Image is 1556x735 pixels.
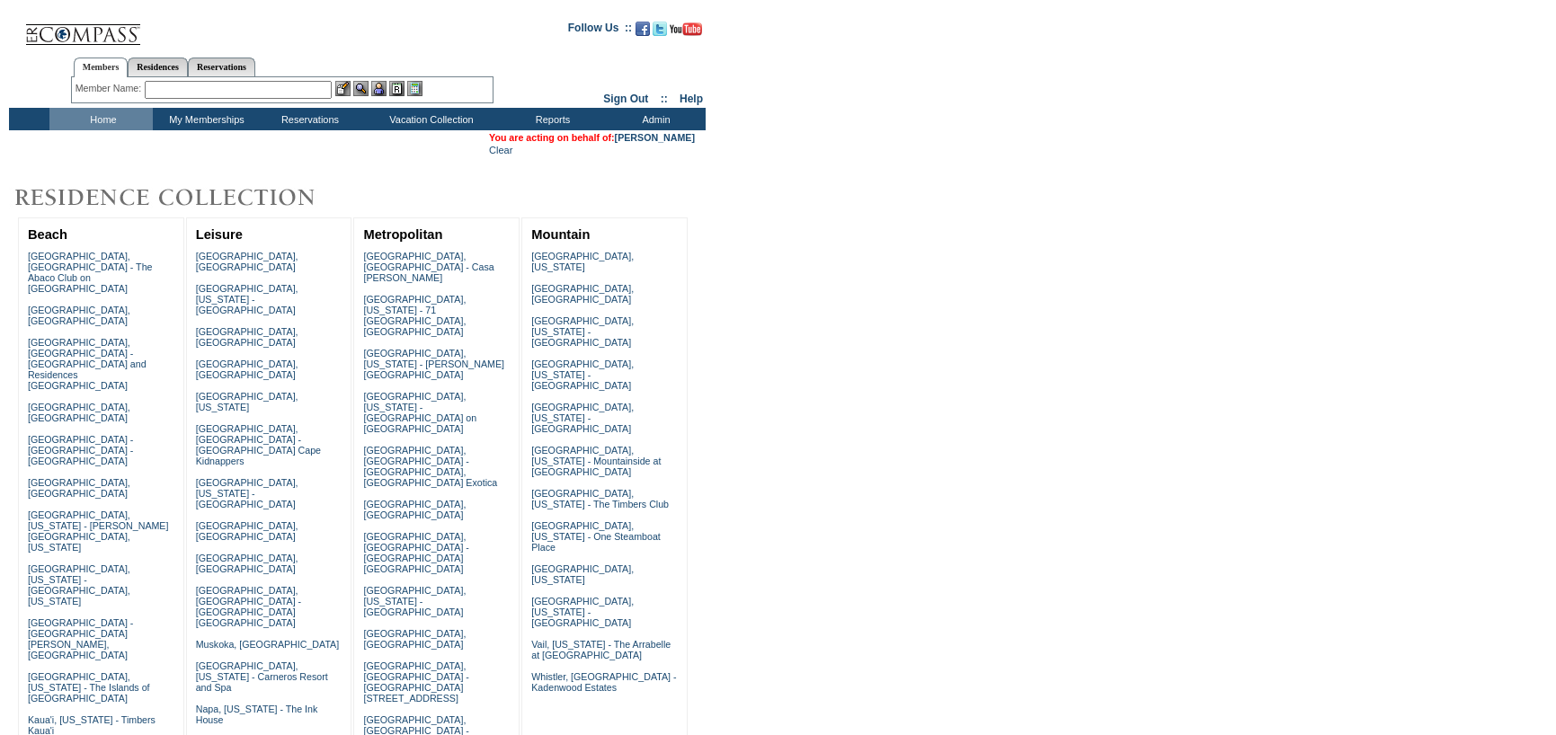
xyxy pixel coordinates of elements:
[196,391,298,412] a: [GEOGRAPHIC_DATA], [US_STATE]
[196,227,243,242] a: Leisure
[353,81,369,96] img: View
[531,639,671,660] a: Vail, [US_STATE] - The Arrabelle at [GEOGRAPHIC_DATA]
[28,434,133,466] a: [GEOGRAPHIC_DATA] - [GEOGRAPHIC_DATA] - [GEOGRAPHIC_DATA]
[653,22,667,36] img: Follow us on Twitter
[489,132,695,143] span: You are acting on behalf of:
[615,132,695,143] a: [PERSON_NAME]
[489,145,512,155] a: Clear
[76,81,145,96] div: Member Name:
[363,348,504,380] a: [GEOGRAPHIC_DATA], [US_STATE] - [PERSON_NAME][GEOGRAPHIC_DATA]
[531,445,661,477] a: [GEOGRAPHIC_DATA], [US_STATE] - Mountainside at [GEOGRAPHIC_DATA]
[74,58,129,77] a: Members
[360,108,499,130] td: Vacation Collection
[661,93,668,105] span: ::
[363,660,468,704] a: [GEOGRAPHIC_DATA], [GEOGRAPHIC_DATA] - [GEOGRAPHIC_DATA][STREET_ADDRESS]
[653,27,667,38] a: Follow us on Twitter
[531,671,676,693] a: Whistler, [GEOGRAPHIC_DATA] - Kadenwood Estates
[196,251,298,272] a: [GEOGRAPHIC_DATA], [GEOGRAPHIC_DATA]
[636,27,650,38] a: Become our fan on Facebook
[28,251,153,294] a: [GEOGRAPHIC_DATA], [GEOGRAPHIC_DATA] - The Abaco Club on [GEOGRAPHIC_DATA]
[188,58,255,76] a: Reservations
[363,391,476,434] a: [GEOGRAPHIC_DATA], [US_STATE] - [GEOGRAPHIC_DATA] on [GEOGRAPHIC_DATA]
[363,585,466,617] a: [GEOGRAPHIC_DATA], [US_STATE] - [GEOGRAPHIC_DATA]
[363,499,466,520] a: [GEOGRAPHIC_DATA], [GEOGRAPHIC_DATA]
[196,359,298,380] a: [GEOGRAPHIC_DATA], [GEOGRAPHIC_DATA]
[9,180,360,216] img: Destinations by Exclusive Resorts
[196,704,318,725] a: Napa, [US_STATE] - The Ink House
[636,22,650,36] img: Become our fan on Facebook
[196,520,298,542] a: [GEOGRAPHIC_DATA], [GEOGRAPHIC_DATA]
[363,251,493,283] a: [GEOGRAPHIC_DATA], [GEOGRAPHIC_DATA] - Casa [PERSON_NAME]
[335,81,351,96] img: b_edit.gif
[389,81,405,96] img: Reservations
[28,305,130,326] a: [GEOGRAPHIC_DATA], [GEOGRAPHIC_DATA]
[49,108,153,130] td: Home
[363,294,466,337] a: [GEOGRAPHIC_DATA], [US_STATE] - 71 [GEOGRAPHIC_DATA], [GEOGRAPHIC_DATA]
[531,315,634,348] a: [GEOGRAPHIC_DATA], [US_STATE] - [GEOGRAPHIC_DATA]
[603,93,648,105] a: Sign Out
[499,108,602,130] td: Reports
[28,337,147,391] a: [GEOGRAPHIC_DATA], [GEOGRAPHIC_DATA] - [GEOGRAPHIC_DATA] and Residences [GEOGRAPHIC_DATA]
[531,596,634,628] a: [GEOGRAPHIC_DATA], [US_STATE] - [GEOGRAPHIC_DATA]
[680,93,703,105] a: Help
[363,628,466,650] a: [GEOGRAPHIC_DATA], [GEOGRAPHIC_DATA]
[531,283,634,305] a: [GEOGRAPHIC_DATA], [GEOGRAPHIC_DATA]
[371,81,387,96] img: Impersonate
[128,58,188,76] a: Residences
[531,359,634,391] a: [GEOGRAPHIC_DATA], [US_STATE] - [GEOGRAPHIC_DATA]
[407,81,422,96] img: b_calculator.gif
[602,108,706,130] td: Admin
[196,326,298,348] a: [GEOGRAPHIC_DATA], [GEOGRAPHIC_DATA]
[28,617,133,660] a: [GEOGRAPHIC_DATA] - [GEOGRAPHIC_DATA][PERSON_NAME], [GEOGRAPHIC_DATA]
[363,531,468,574] a: [GEOGRAPHIC_DATA], [GEOGRAPHIC_DATA] - [GEOGRAPHIC_DATA] [GEOGRAPHIC_DATA]
[363,227,442,242] a: Metropolitan
[28,563,130,607] a: [GEOGRAPHIC_DATA], [US_STATE] - [GEOGRAPHIC_DATA], [US_STATE]
[196,639,339,650] a: Muskoka, [GEOGRAPHIC_DATA]
[256,108,360,130] td: Reservations
[28,227,67,242] a: Beach
[28,402,130,423] a: [GEOGRAPHIC_DATA], [GEOGRAPHIC_DATA]
[196,660,328,693] a: [GEOGRAPHIC_DATA], [US_STATE] - Carneros Resort and Spa
[24,9,141,46] img: Compass Home
[531,227,590,242] a: Mountain
[9,27,23,28] img: i.gif
[196,553,298,574] a: [GEOGRAPHIC_DATA], [GEOGRAPHIC_DATA]
[531,563,634,585] a: [GEOGRAPHIC_DATA], [US_STATE]
[196,283,298,315] a: [GEOGRAPHIC_DATA], [US_STATE] - [GEOGRAPHIC_DATA]
[196,585,301,628] a: [GEOGRAPHIC_DATA], [GEOGRAPHIC_DATA] - [GEOGRAPHIC_DATA] [GEOGRAPHIC_DATA]
[28,477,130,499] a: [GEOGRAPHIC_DATA], [GEOGRAPHIC_DATA]
[28,671,150,704] a: [GEOGRAPHIC_DATA], [US_STATE] - The Islands of [GEOGRAPHIC_DATA]
[670,22,702,36] img: Subscribe to our YouTube Channel
[28,509,169,553] a: [GEOGRAPHIC_DATA], [US_STATE] - [PERSON_NAME][GEOGRAPHIC_DATA], [US_STATE]
[568,20,632,41] td: Follow Us ::
[531,402,634,434] a: [GEOGRAPHIC_DATA], [US_STATE] - [GEOGRAPHIC_DATA]
[153,108,256,130] td: My Memberships
[531,520,661,553] a: [GEOGRAPHIC_DATA], [US_STATE] - One Steamboat Place
[196,423,321,466] a: [GEOGRAPHIC_DATA], [GEOGRAPHIC_DATA] - [GEOGRAPHIC_DATA] Cape Kidnappers
[196,477,298,509] a: [GEOGRAPHIC_DATA], [US_STATE] - [GEOGRAPHIC_DATA]
[531,251,634,272] a: [GEOGRAPHIC_DATA], [US_STATE]
[670,27,702,38] a: Subscribe to our YouTube Channel
[363,445,497,488] a: [GEOGRAPHIC_DATA], [GEOGRAPHIC_DATA] - [GEOGRAPHIC_DATA], [GEOGRAPHIC_DATA] Exotica
[531,488,669,509] a: [GEOGRAPHIC_DATA], [US_STATE] - The Timbers Club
